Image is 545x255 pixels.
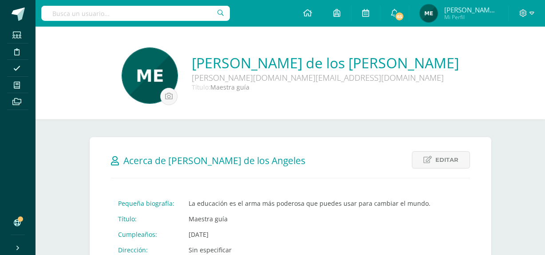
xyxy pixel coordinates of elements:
[420,4,438,22] img: ced03373c30ac9eb276b8f9c21c0bd80.png
[111,227,182,242] td: Cumpleaños:
[192,53,459,72] a: [PERSON_NAME] de los [PERSON_NAME]
[395,12,404,21] span: 65
[435,152,458,168] span: Editar
[182,196,438,211] td: La educación es el arma más poderosa que puedes usar para cambiar el mundo.
[111,211,182,227] td: Título:
[444,5,498,14] span: [PERSON_NAME] de los Angeles
[123,154,305,167] span: Acerca de [PERSON_NAME] de los Angeles
[210,83,249,91] span: Maestra guía
[412,151,470,169] a: Editar
[41,6,230,21] input: Busca un usuario...
[182,227,438,242] td: [DATE]
[182,211,438,227] td: Maestra guía
[444,13,498,21] span: Mi Perfil
[111,196,182,211] td: Pequeña biografía:
[192,83,210,91] span: Título:
[192,72,458,83] div: [PERSON_NAME][DOMAIN_NAME][EMAIL_ADDRESS][DOMAIN_NAME]
[122,48,178,103] img: 8fdf394a456bed9e9130443fb8bede2a.png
